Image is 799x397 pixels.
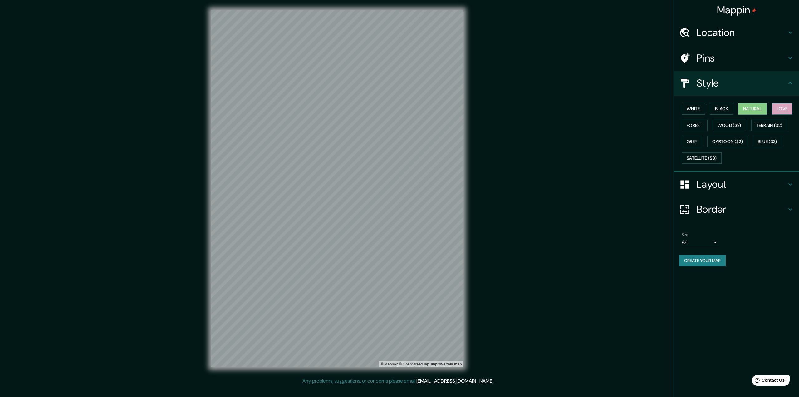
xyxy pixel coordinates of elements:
[697,26,787,39] h4: Location
[717,4,757,16] h4: Mappin
[495,377,497,385] div: .
[697,203,787,216] h4: Border
[399,362,429,366] a: OpenStreetMap
[682,152,722,164] button: Satellite ($3)
[302,377,494,385] p: Any problems, suggestions, or concerns please email .
[674,46,799,71] div: Pins
[682,237,719,247] div: A4
[674,71,799,96] div: Style
[674,197,799,222] div: Border
[431,362,462,366] a: Map feedback
[211,10,463,367] canvas: Map
[679,255,726,266] button: Create your map
[416,378,493,384] a: [EMAIL_ADDRESS][DOMAIN_NAME]
[713,120,746,131] button: Wood ($2)
[697,52,787,64] h4: Pins
[751,8,756,13] img: pin-icon.png
[710,103,733,115] button: Black
[743,373,792,390] iframe: Help widget launcher
[682,136,702,147] button: Grey
[707,136,748,147] button: Cartoon ($2)
[697,77,787,89] h4: Style
[772,103,792,115] button: Love
[682,120,708,131] button: Forest
[674,172,799,197] div: Layout
[682,103,705,115] button: White
[753,136,782,147] button: Blue ($2)
[381,362,398,366] a: Mapbox
[697,178,787,191] h4: Layout
[674,20,799,45] div: Location
[494,377,495,385] div: .
[682,232,688,237] label: Size
[751,120,787,131] button: Terrain ($2)
[738,103,767,115] button: Natural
